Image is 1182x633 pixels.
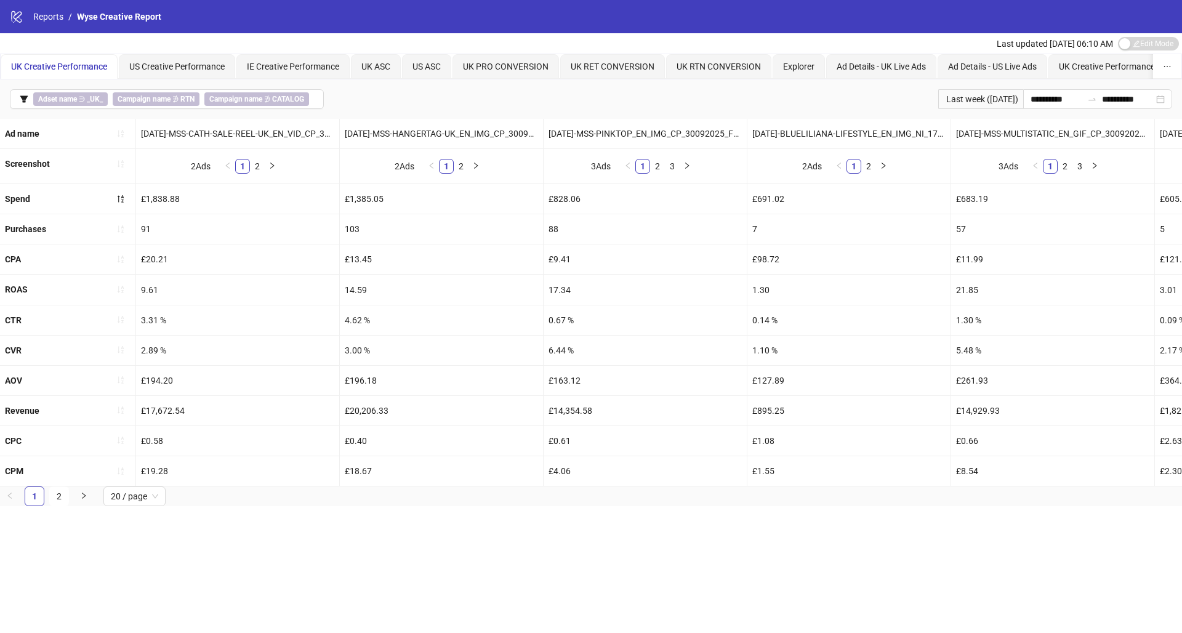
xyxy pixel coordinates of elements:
[876,159,891,174] li: Next Page
[665,159,680,174] li: 3
[136,336,339,365] div: 2.89 %
[5,466,23,476] b: CPM
[472,162,480,169] span: right
[544,119,747,148] div: [DATE]-MSS-PINKTOP_EN_IMG_CP_30092025_F_CC_SC1_USP1_SALE
[103,486,166,506] div: Page Size
[136,396,339,425] div: £17,672.54
[77,12,161,22] span: Wyse Creative Report
[129,62,225,71] span: US Creative Performance
[783,62,814,71] span: Explorer
[1091,162,1098,169] span: right
[635,159,650,174] li: 1
[116,376,125,384] span: sort-ascending
[80,492,87,499] span: right
[340,336,543,365] div: 3.00 %
[25,487,44,506] a: 1
[340,275,543,304] div: 14.59
[5,129,39,139] b: Ad name
[747,336,951,365] div: 1.10 %
[650,159,665,174] li: 2
[5,345,22,355] b: CVR
[5,406,39,416] b: Revenue
[454,159,468,174] li: 2
[136,184,339,214] div: £1,838.88
[571,62,654,71] span: UK RET CONVERSION
[837,62,926,71] span: Ad Details - UK Live Ads
[468,159,483,174] li: Next Page
[116,285,125,294] span: sort-ascending
[544,275,747,304] div: 17.34
[191,161,211,171] span: 2 Ads
[116,436,125,445] span: sort-ascending
[951,366,1154,395] div: £261.93
[951,456,1154,486] div: £8.54
[340,426,543,456] div: £0.40
[938,89,1023,109] div: Last week ([DATE])
[951,119,1154,148] div: [DATE]-MSS-MULTISTATIC_EN_GIF_CP_30092025_F_CC_SC1_USP1_SALE
[463,62,549,71] span: UK PRO CONVERSION
[1043,159,1057,173] a: 1
[1073,159,1087,173] a: 3
[1087,159,1102,174] li: Next Page
[340,244,543,274] div: £13.45
[5,284,28,294] b: ROAS
[747,456,951,486] div: £1.55
[683,162,691,169] span: right
[116,225,125,233] span: sort-ascending
[6,492,14,499] span: left
[25,486,44,506] li: 1
[340,366,543,395] div: £196.18
[136,426,339,456] div: £0.58
[747,214,951,244] div: 7
[1087,94,1097,104] span: to
[116,255,125,264] span: sort-ascending
[116,159,125,168] span: sort-ascending
[204,92,309,106] span: ∌
[544,184,747,214] div: £828.06
[951,214,1154,244] div: 57
[1087,94,1097,104] span: swap-right
[87,95,103,103] b: _UK_
[209,95,262,103] b: Campaign name
[951,275,1154,304] div: 21.85
[747,244,951,274] div: £98.72
[136,366,339,395] div: £194.20
[5,315,22,325] b: CTR
[544,456,747,486] div: £4.06
[951,396,1154,425] div: £14,929.93
[236,159,249,173] a: 1
[5,376,22,385] b: AOV
[439,159,454,174] li: 1
[861,159,876,174] li: 2
[677,62,761,71] span: UK RTN CONVERSION
[235,159,250,174] li: 1
[1072,159,1087,174] li: 3
[747,305,951,335] div: 0.14 %
[111,487,158,506] span: 20 / page
[1163,62,1172,71] span: ellipsis
[20,95,28,103] span: filter
[118,95,171,103] b: Campaign name
[876,159,891,174] button: right
[1087,159,1102,174] button: right
[832,159,846,174] button: left
[1028,159,1043,174] li: Previous Page
[50,487,68,506] a: 2
[361,62,390,71] span: UK ASC
[5,224,46,234] b: Purchases
[591,161,611,171] span: 3 Ads
[747,426,951,456] div: £1.08
[951,426,1154,456] div: £0.66
[340,396,543,425] div: £20,206.33
[5,254,21,264] b: CPA
[624,162,632,169] span: left
[802,161,822,171] span: 2 Ads
[247,62,339,71] span: IE Creative Performance
[340,119,543,148] div: [DATE]-MSS-HANGERTAG-UK_EN_IMG_CP_30092025_F_CC_SC5_USP1_SALE
[544,214,747,244] div: 88
[116,467,125,475] span: sort-ascending
[395,161,414,171] span: 2 Ads
[5,194,30,204] b: Spend
[38,95,77,103] b: Adset name
[544,305,747,335] div: 0.67 %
